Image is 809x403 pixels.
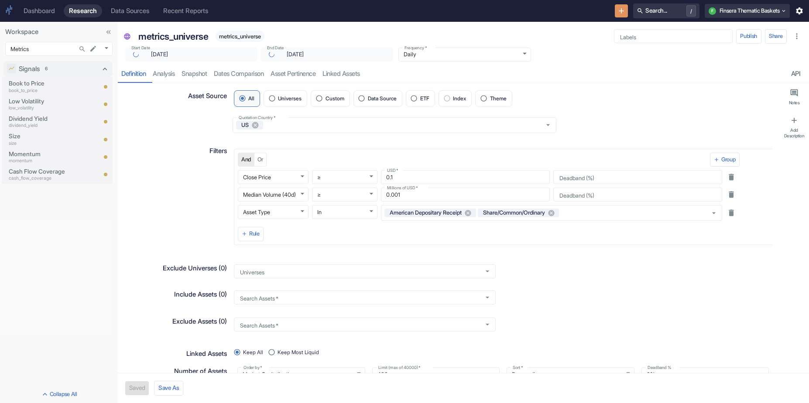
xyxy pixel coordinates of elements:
div: American Depositary Receipt [384,208,476,217]
p: Include Assets (0) [174,290,227,299]
div: Dashboard [24,7,55,15]
button: Collapse Sidebar [103,26,114,38]
button: And [238,153,254,167]
label: Deadband % [648,365,671,371]
button: Open [543,120,553,130]
button: FFinsera Thematic Baskets [705,4,789,18]
a: Research [64,4,102,17]
div: Data Sources [111,7,149,15]
button: Collapse All [2,387,116,401]
p: Low Volatility [9,97,96,106]
p: momentum [9,157,96,164]
p: Workspace [5,27,113,37]
input: Universes [237,267,476,275]
div: Definition [121,70,146,78]
div: Signals6 [3,61,113,77]
p: Asset Source [188,91,227,101]
span: Universes [278,96,302,101]
a: Momentummomentum [9,150,96,164]
p: Momentum [9,150,96,158]
div: Market Capitalization [237,367,365,381]
p: Signals [19,64,40,74]
div: US [236,121,263,130]
p: low_volatility [9,105,96,112]
button: Share [765,29,787,43]
div: Research [69,7,97,15]
div: ≥ [312,188,377,201]
a: Data Sources [106,4,154,17]
label: Sort [513,365,523,371]
a: Book to Pricebook_to_price [9,79,96,94]
span: Share/Common/Ordinary [480,209,550,217]
button: Search... [76,43,88,55]
button: edit [87,43,99,55]
a: Dashboard [18,4,60,17]
p: size [9,140,96,147]
div: In [312,205,377,219]
div: Close Price [238,170,309,184]
a: Recent Reports [158,4,213,17]
div: Share/Common/Ordinary [478,208,559,217]
div: metrics_universe [136,27,211,45]
button: Group [710,153,740,167]
div: Metrics [5,42,113,56]
label: End Date [267,45,284,51]
p: Book to Price [9,79,96,88]
div: Asset Type [238,205,309,219]
p: Linked Assets [186,349,227,359]
a: API [788,65,804,83]
span: All [248,96,254,101]
button: Delete rule [725,188,738,201]
label: Start Date [131,45,150,51]
input: yyyy-mm-dd [146,49,241,59]
button: Open [482,292,493,303]
label: Frequency [404,45,427,51]
p: Number of Assets [174,366,227,376]
input: yyyy-mm-dd [281,49,377,59]
div: Median Volume (40d) [238,188,309,201]
span: American Depositary Receipt [386,209,467,217]
p: book_to_price [9,87,96,94]
p: Dividend Yield [9,114,96,123]
span: Custom [326,96,344,101]
button: Rule [238,227,264,241]
div: Daily [398,48,531,61]
span: metrics_universe [216,33,264,40]
button: Or [254,153,267,167]
p: dividend_yield [9,122,96,129]
a: Dividend Yielddividend_yield [9,114,96,129]
label: Millions of USD [387,185,418,191]
a: Cash Flow Coveragecash_flow_coverage [9,167,96,182]
div: resource tabs [118,65,809,83]
div: Recent Reports [163,7,208,15]
span: ETF [420,96,429,101]
span: Index [453,96,466,101]
p: Filters [209,146,227,156]
div: Add Description [783,127,806,138]
a: Low Volatilitylow_volatility [9,97,96,112]
span: Universe [123,33,131,42]
span: Keep Most Liquid [278,348,319,356]
span: US [238,121,254,129]
span: Data Source [368,96,397,101]
button: Publish [736,29,761,43]
label: USD [387,167,398,174]
p: Exclude Assets (0) [172,317,227,326]
p: Cash Flow Coverage [9,167,96,176]
span: 6 [42,65,51,72]
button: Open [482,266,493,277]
label: Quotation Country [239,115,275,121]
p: Size [9,132,96,140]
button: Save As [154,381,183,396]
button: Search.../ [633,3,699,18]
div: F [709,7,716,15]
span: Keep All [243,348,263,356]
div: Descending [507,367,634,381]
label: Limit (max of 40000) [378,365,421,371]
label: Order by [243,365,262,371]
p: cash_flow_coverage [9,175,96,182]
button: Open [482,319,493,330]
p: metrics_universe [138,30,208,44]
button: New Resource [615,4,628,18]
span: Theme [490,96,507,101]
